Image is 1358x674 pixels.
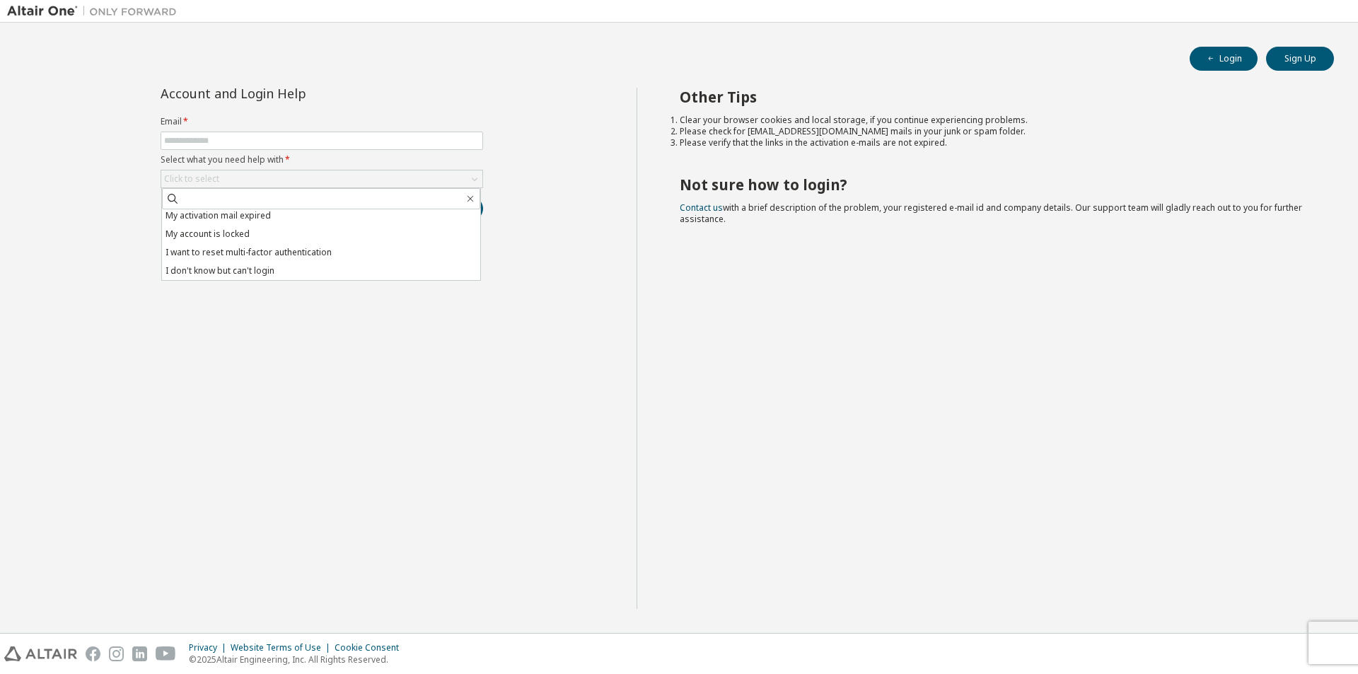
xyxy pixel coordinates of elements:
li: My activation mail expired [162,207,480,225]
label: Select what you need help with [161,154,483,165]
div: Click to select [164,173,219,185]
span: with a brief description of the problem, your registered e-mail id and company details. Our suppo... [680,202,1302,225]
h2: Not sure how to login? [680,175,1309,194]
img: altair_logo.svg [4,646,77,661]
li: Clear your browser cookies and local storage, if you continue experiencing problems. [680,115,1309,126]
img: linkedin.svg [132,646,147,661]
img: instagram.svg [109,646,124,661]
div: Cookie Consent [335,642,407,653]
div: Website Terms of Use [231,642,335,653]
li: Please check for [EMAIL_ADDRESS][DOMAIN_NAME] mails in your junk or spam folder. [680,126,1309,137]
button: Login [1190,47,1258,71]
h2: Other Tips [680,88,1309,106]
p: © 2025 Altair Engineering, Inc. All Rights Reserved. [189,653,407,666]
img: facebook.svg [86,646,100,661]
button: Sign Up [1266,47,1334,71]
a: Contact us [680,202,723,214]
div: Privacy [189,642,231,653]
li: Please verify that the links in the activation e-mails are not expired. [680,137,1309,149]
div: Account and Login Help [161,88,419,99]
div: Click to select [161,170,482,187]
img: Altair One [7,4,184,18]
label: Email [161,116,483,127]
img: youtube.svg [156,646,176,661]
